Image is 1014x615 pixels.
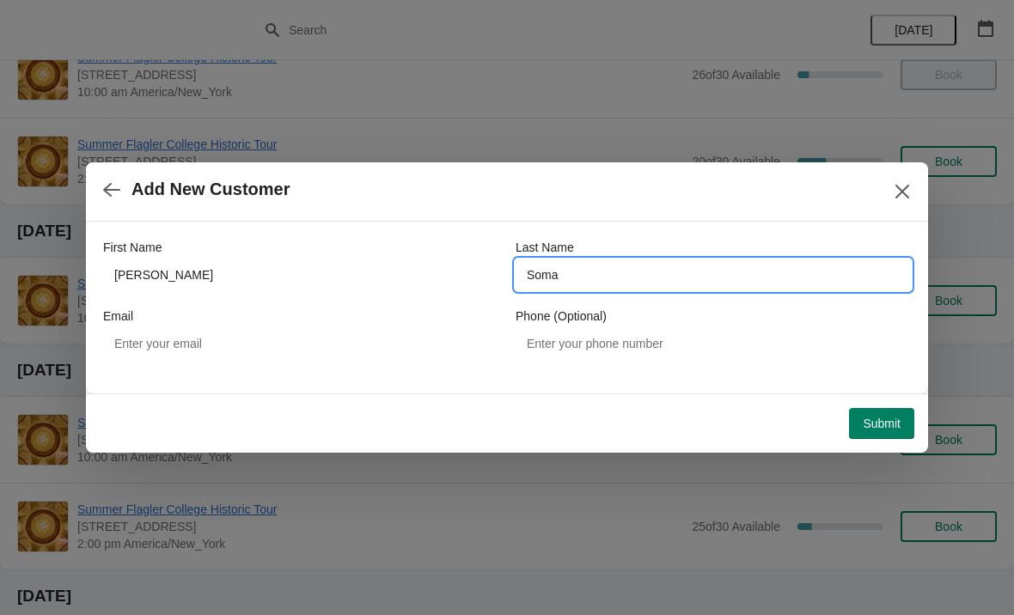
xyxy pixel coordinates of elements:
span: Submit [863,417,901,430]
button: Submit [849,408,914,439]
label: Last Name [516,239,574,256]
label: Phone (Optional) [516,307,607,325]
input: Smith [516,259,911,290]
button: Close [887,176,918,207]
h2: Add New Customer [131,180,290,199]
input: Enter your phone number [516,328,911,359]
label: First Name [103,239,162,256]
label: Email [103,307,133,325]
input: John [103,259,498,290]
input: Enter your email [103,328,498,359]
